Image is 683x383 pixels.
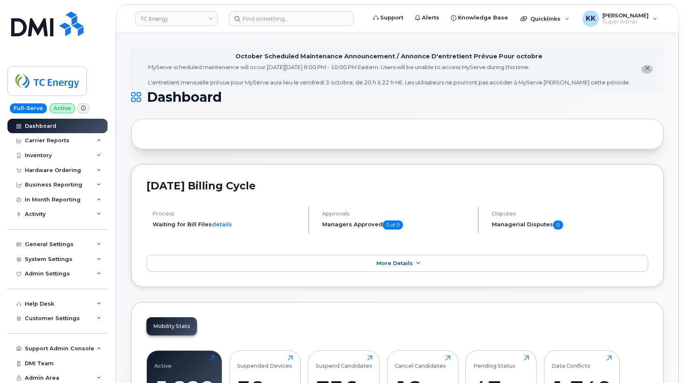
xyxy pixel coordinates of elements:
div: Data Conflicts [551,355,590,369]
h4: Disputes [492,211,648,217]
div: October Scheduled Maintenance Announcement / Annonce D'entretient Prévue Pour octobre [235,52,542,61]
div: Cancel Candidates [395,355,446,369]
h2: [DATE] Billing Cycle [146,180,648,192]
h5: Managers Approved [322,220,471,230]
div: MyServe scheduled maintenance will occur [DATE][DATE] 8:00 PM - 10:00 PM Eastern. Users will be u... [148,63,630,86]
span: Dashboard [147,91,222,103]
li: Waiting for Bill Files [153,220,301,228]
div: Suspend Candidates [316,355,372,369]
span: 0 [553,220,563,230]
span: 0 of 0 [383,220,403,230]
div: Suspended Devices [237,355,292,369]
div: Pending Status [473,355,515,369]
h5: Managerial Disputes [492,220,648,230]
iframe: Messenger Launcher [647,347,677,377]
h4: Approvals [322,211,471,217]
button: close notification [641,65,653,74]
div: Active [154,355,172,369]
a: details [212,221,232,227]
h4: Process [153,211,301,217]
span: More Details [376,260,413,266]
